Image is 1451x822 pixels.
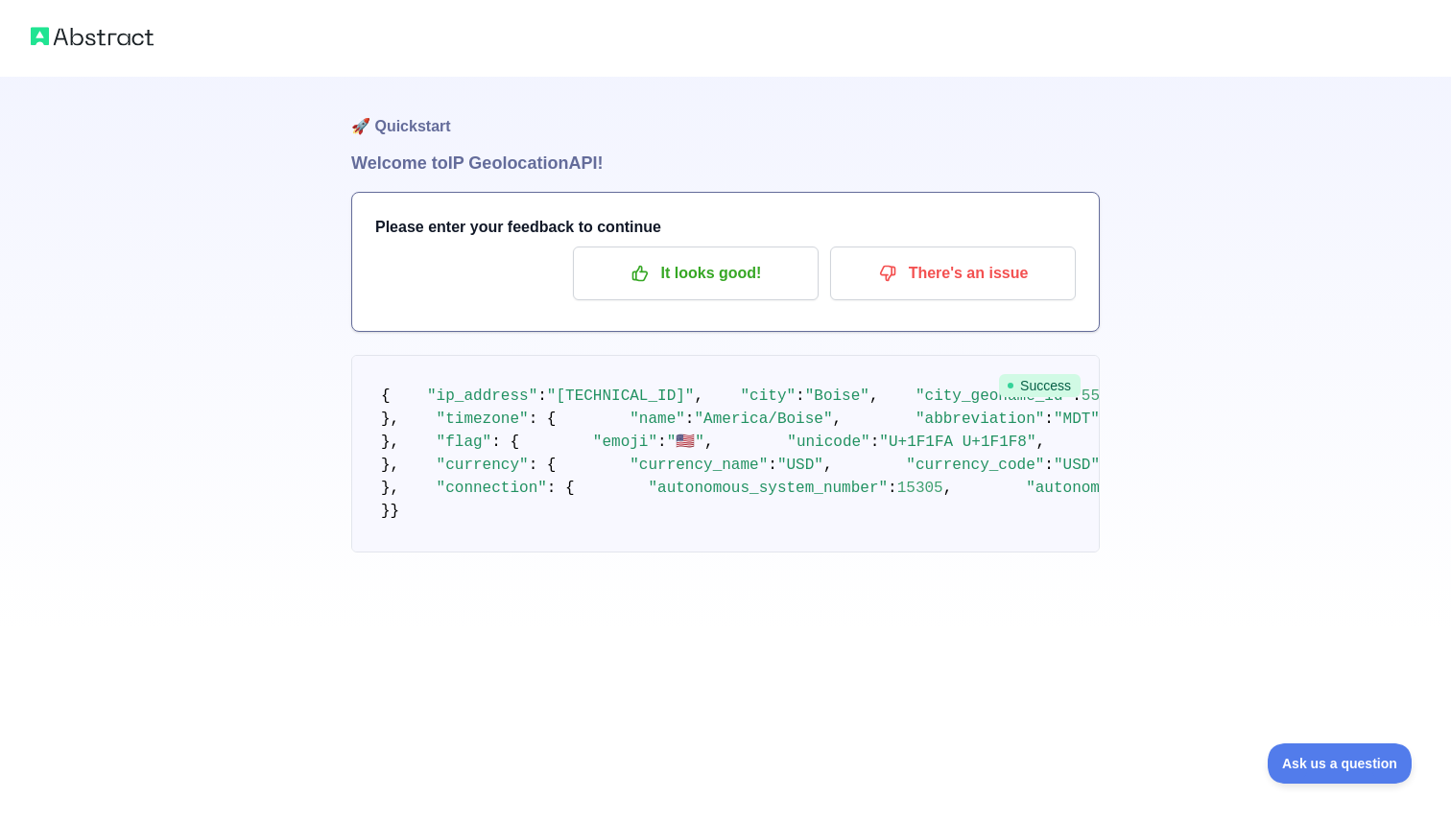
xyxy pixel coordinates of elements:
p: There's an issue [844,257,1061,290]
span: "ip_address" [427,388,537,405]
img: Abstract logo [31,23,154,50]
button: There's an issue [830,247,1076,300]
span: , [1036,434,1046,451]
span: "timezone" [437,411,529,428]
span: "unicode" [787,434,869,451]
span: Success [999,374,1081,397]
span: "MDT" [1054,411,1100,428]
span: "flag" [437,434,492,451]
span: : { [491,434,519,451]
span: , [943,480,953,497]
span: , [833,411,843,428]
span: "name" [630,411,685,428]
span: "connection" [437,480,547,497]
span: { [381,388,391,405]
span: "America/Boise" [694,411,832,428]
span: "Boise" [805,388,869,405]
span: : [888,480,897,497]
p: It looks good! [587,257,804,290]
span: "emoji" [593,434,657,451]
span: "city_geoname_id" [916,388,1072,405]
span: "[TECHNICAL_ID]" [547,388,695,405]
span: : [1044,411,1054,428]
span: , [823,457,833,474]
span: "currency_code" [906,457,1044,474]
span: 5586437 [1082,388,1146,405]
span: "abbreviation" [916,411,1044,428]
span: "currency_name" [630,457,768,474]
span: : [768,457,777,474]
h1: Welcome to IP Geolocation API! [351,150,1100,176]
span: : [657,434,667,451]
button: It looks good! [573,247,819,300]
span: , [694,388,703,405]
span: : [537,388,547,405]
span: , [704,434,714,451]
span: : { [529,457,557,474]
span: : [685,411,695,428]
span: "autonomous_system_number" [648,480,888,497]
h1: 🚀 Quickstart [351,77,1100,150]
span: , [869,388,879,405]
span: "USD" [1054,457,1100,474]
span: : [870,434,880,451]
h3: Please enter your feedback to continue [375,216,1076,239]
iframe: Toggle Customer Support [1268,743,1413,784]
span: : { [529,411,557,428]
span: 15305 [897,480,943,497]
span: : [796,388,805,405]
span: : { [547,480,575,497]
span: : [1044,457,1054,474]
span: "city" [740,388,796,405]
span: "autonomous_system_organization" [1026,480,1320,497]
span: "🇺🇸" [667,434,704,451]
span: "USD" [777,457,823,474]
span: "U+1F1FA U+1F1F8" [879,434,1035,451]
span: "currency" [437,457,529,474]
